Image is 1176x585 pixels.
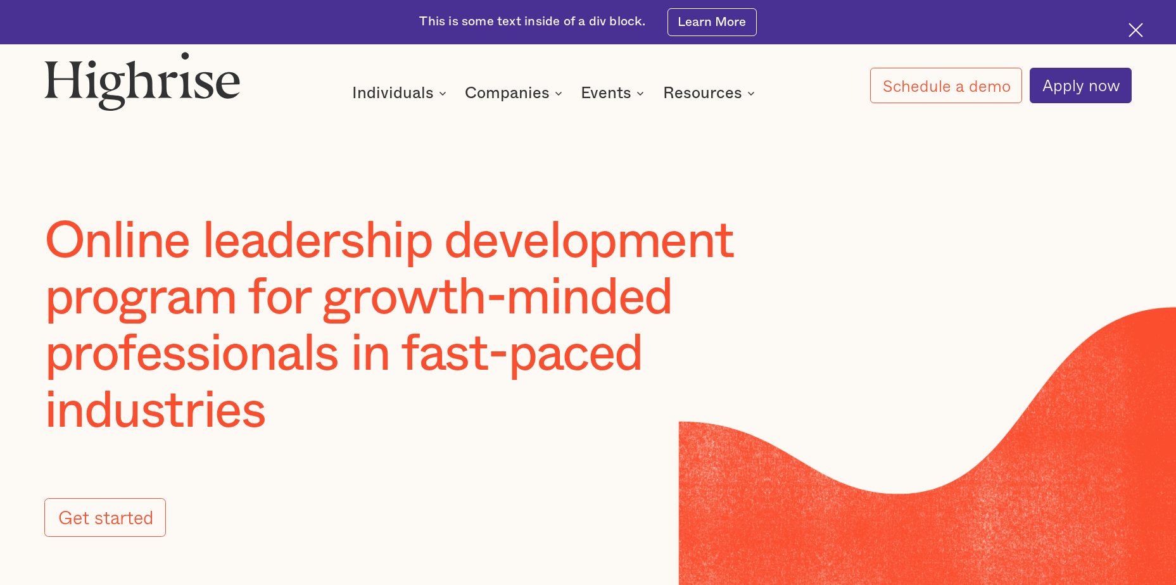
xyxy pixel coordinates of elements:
h1: Online leadership development program for growth-minded professionals in fast-paced industries [44,213,838,440]
a: Learn More [667,8,756,36]
div: This is some text inside of a div block. [419,13,645,31]
div: Companies [465,85,550,101]
a: Schedule a demo [870,68,1023,103]
img: Highrise logo [44,51,241,111]
div: Resources [663,85,759,101]
img: Cross icon [1129,23,1143,37]
a: Get started [44,498,166,537]
div: Companies [465,85,566,101]
div: Events [581,85,648,101]
div: Events [581,85,631,101]
a: Apply now [1030,68,1132,103]
div: Individuals [352,85,434,101]
div: Individuals [352,85,450,101]
div: Resources [663,85,742,101]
